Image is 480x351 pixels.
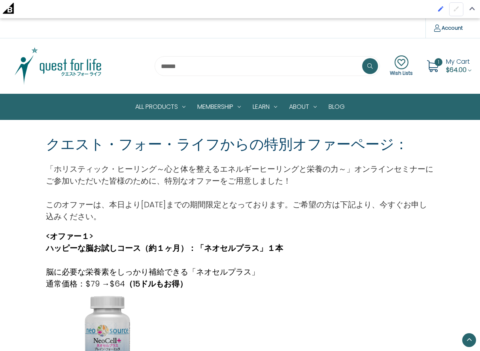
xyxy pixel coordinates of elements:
img: Close Admin Bar [469,7,475,10]
a: About [283,94,323,120]
strong: （15ドルもお得） [125,278,187,289]
p: 通常価格：$79 →$64 [46,278,283,290]
a: Blog [323,94,351,120]
a: Cart with 1 items [446,57,471,74]
a: Enabled brush for category edit [434,2,448,16]
a: All Products [129,94,191,120]
a: Account [425,18,471,38]
img: Disabled brush to Design this page in Page Builder [454,6,459,11]
img: Quest Group [9,46,108,86]
p: 脳に必要な栄養素をしっかり補給できる「ネオセルプラス」 [46,266,283,278]
span: 1 [435,58,442,66]
span: $64.00 [446,65,467,74]
strong: <オファー１> [46,231,93,242]
span: My Cart [446,57,470,66]
img: Enabled brush for category edit [438,6,444,11]
a: Membership [191,94,247,120]
a: Learn [247,94,283,120]
p: クエスト・フォー・ライフからの特別オファーページ： [46,134,408,155]
p: 「ホリスティック・ヒーリング～心と体を整えるエネルギーヒーリングと栄養の力～」オンラインセミナーにご参加いただいた皆様のために、特別なオファーをご用意しました！ [46,163,434,187]
p: このオファーは、本日より[DATE]までの期間限定となっております。ご希望の方は下記より、今すぐお申し込みください。 [46,199,434,222]
button: Disabled brush to Design this page in Page Builder [449,2,463,16]
strong: ハッピーな脳お試しコース（約１ヶ月）：「ネオセルプラス」１本 [46,243,283,254]
a: Wish Lists [390,55,413,77]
